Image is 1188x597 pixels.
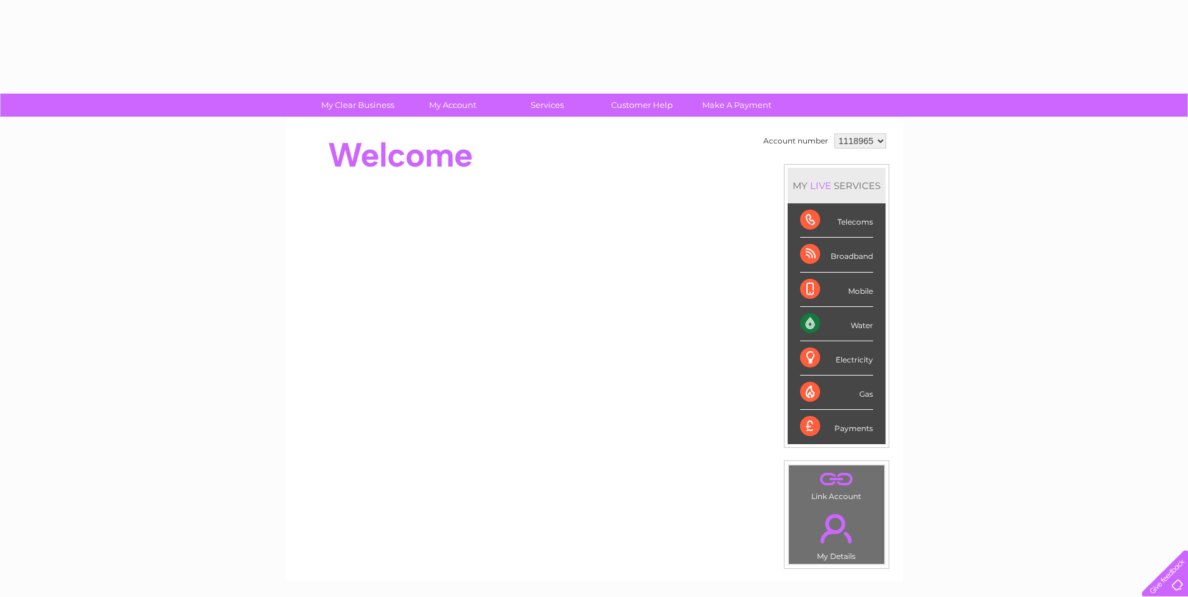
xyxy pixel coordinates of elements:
td: My Details [788,503,885,565]
a: Make A Payment [685,94,788,117]
div: Gas [800,376,873,410]
a: . [792,507,881,550]
div: Broadband [800,238,873,272]
a: Customer Help [591,94,693,117]
div: Water [800,307,873,341]
a: My Account [401,94,504,117]
a: . [792,468,881,490]
td: Account number [760,130,831,152]
div: Telecoms [800,203,873,238]
td: Link Account [788,465,885,504]
a: My Clear Business [306,94,409,117]
div: Mobile [800,273,873,307]
div: Payments [800,410,873,444]
a: Services [496,94,599,117]
div: MY SERVICES [788,168,886,203]
div: LIVE [808,180,834,192]
div: Electricity [800,341,873,376]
